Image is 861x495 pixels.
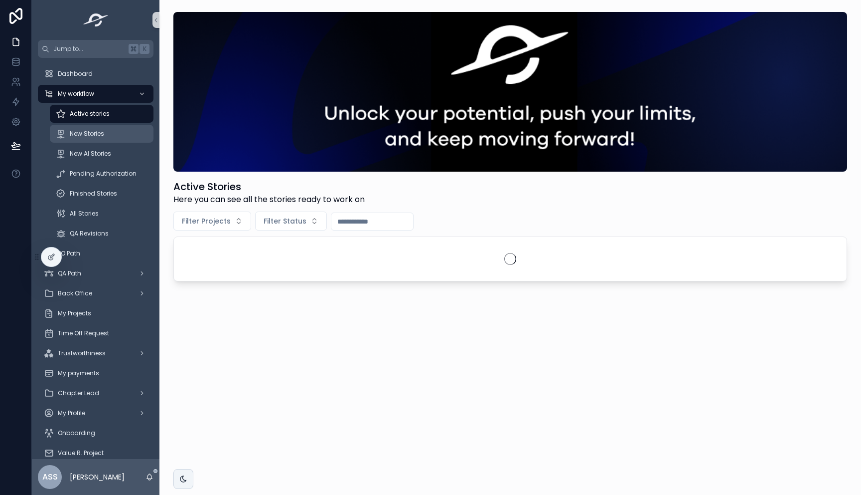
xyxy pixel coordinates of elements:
span: Jump to... [53,45,125,53]
span: Here you can see all the stories ready to work on [173,194,365,206]
span: PO Path [58,249,80,257]
span: Back Office [58,289,92,297]
span: All Stories [70,210,99,218]
a: Onboarding [38,424,153,442]
a: Active stories [50,105,153,123]
a: Value R. Project [38,444,153,462]
a: My Projects [38,304,153,322]
span: K [141,45,148,53]
span: Pending Authorization [70,170,137,178]
span: New Stories [70,130,104,138]
a: Chapter Lead [38,384,153,402]
span: Filter Projects [182,216,231,226]
span: Active stories [70,110,110,118]
span: Trustworthiness [58,349,106,357]
a: Pending Authorization [50,165,153,183]
span: Dashboard [58,70,93,78]
span: My payments [58,369,99,377]
span: New AI Stories [70,150,111,158]
span: Time Off Request [58,329,109,337]
span: Filter Status [264,216,306,226]
span: Onboarding [58,429,95,437]
a: My Profile [38,404,153,422]
span: Value R. Project [58,449,104,457]
span: My Projects [58,309,91,317]
div: scrollable content [32,58,159,459]
img: App logo [80,12,112,28]
a: Finished Stories [50,185,153,203]
span: QA Path [58,269,81,277]
span: ASS [42,471,58,483]
a: All Stories [50,205,153,223]
a: Trustworthiness [38,344,153,362]
a: New AI Stories [50,145,153,163]
a: PO Path [38,245,153,262]
a: Back Office [38,284,153,302]
a: Time Off Request [38,324,153,342]
a: QA Path [38,264,153,282]
span: My workflow [58,90,94,98]
a: New Stories [50,125,153,143]
a: My payments [38,364,153,382]
a: Dashboard [38,65,153,83]
button: Select Button [255,212,327,231]
a: My workflow [38,85,153,103]
span: My Profile [58,409,85,417]
a: QA Revisions [50,225,153,243]
span: Finished Stories [70,190,117,198]
p: [PERSON_NAME] [70,472,125,482]
span: Chapter Lead [58,389,99,397]
h1: Active Stories [173,180,365,194]
button: Select Button [173,212,251,231]
span: QA Revisions [70,230,109,238]
button: Jump to...K [38,40,153,58]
